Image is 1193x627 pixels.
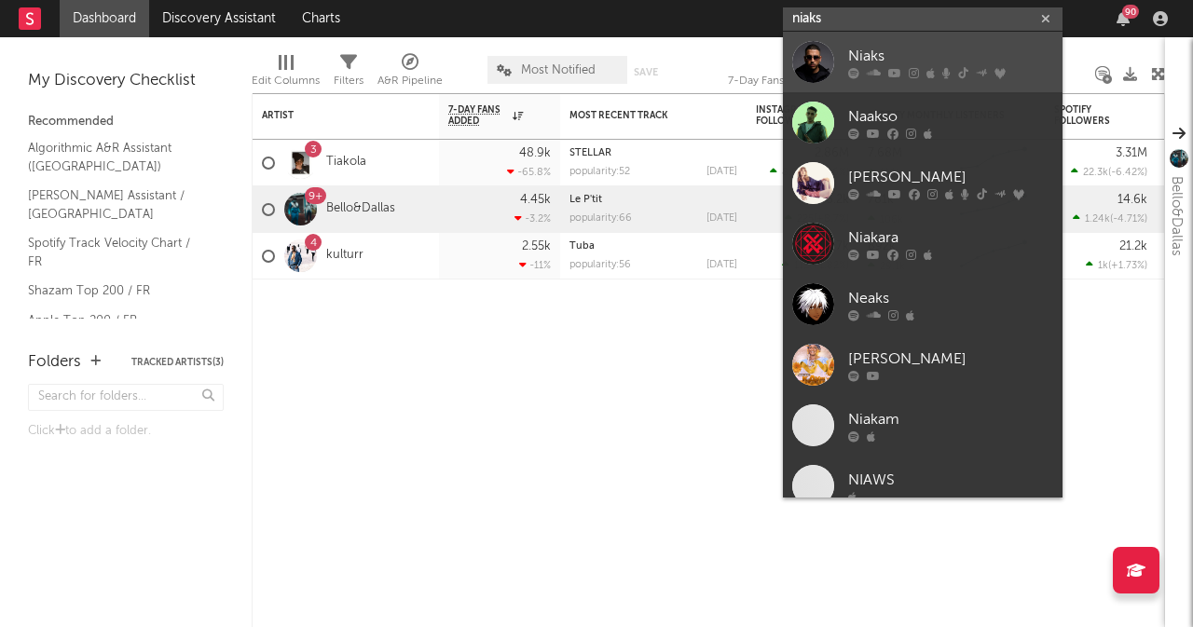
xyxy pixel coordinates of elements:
span: 8.09k [782,168,810,178]
div: Neaks [848,287,1053,309]
a: Bello&Dallas [326,201,395,217]
div: My Discovery Checklist [28,70,224,92]
a: Neaks [783,274,1063,334]
div: Niakam [848,408,1053,430]
div: 2.55k [522,240,551,252]
div: ( ) [770,166,849,178]
a: [PERSON_NAME] Assistant / [GEOGRAPHIC_DATA] [28,185,205,224]
div: 7-Day Fans Added (7-Day Fans Added) [728,70,868,92]
div: ( ) [1073,212,1147,225]
div: -65.8 % [507,166,551,178]
div: [PERSON_NAME] [848,166,1053,188]
a: kulturr [326,248,363,264]
div: A&R Pipeline [377,47,443,101]
div: [PERSON_NAME] [848,348,1053,370]
span: -6.42 % [1111,168,1145,178]
div: Edit Columns [252,70,320,92]
div: ( ) [782,259,849,271]
div: ( ) [1071,166,1147,178]
div: Recommended [28,111,224,133]
div: 21.2k [1119,240,1147,252]
span: 1.24k [1085,214,1110,225]
div: Naakso [848,105,1053,128]
div: -3.2 % [514,212,551,225]
div: 7-Day Fans Added (7-Day Fans Added) [728,47,868,101]
div: Niaks [848,45,1053,67]
input: Search for artists [783,7,1063,31]
div: Most Recent Track [569,110,709,121]
div: 4.45k [520,194,551,206]
a: [PERSON_NAME] [783,334,1063,395]
div: 14.6k [1118,194,1147,206]
span: 7-Day Fans Added [448,104,508,127]
a: Spotify Track Velocity Chart / FR [28,233,205,271]
a: Tiakola [326,155,366,170]
span: 22.3k [1083,168,1108,178]
a: STELLAR [569,148,611,158]
div: 48.9k [519,147,551,159]
span: 1k [1098,261,1108,271]
a: Niakara [783,213,1063,274]
div: NIAWS [848,469,1053,491]
input: Search for folders... [28,384,224,411]
button: Tracked Artists(3) [131,358,224,367]
div: -11 % [519,259,551,271]
div: Edit Columns [252,47,320,101]
a: Niakam [783,395,1063,456]
span: -4.71 % [1113,214,1145,225]
span: Most Notified [521,64,596,76]
div: Bello&Dallas [1165,176,1187,256]
div: Spotify Followers [1054,104,1119,127]
div: Artist [262,110,402,121]
div: Filters [334,70,363,92]
div: Filters [334,47,363,101]
a: [PERSON_NAME] [783,153,1063,213]
div: [DATE] [706,213,737,224]
div: Folders [28,351,81,374]
a: Tuba [569,241,595,252]
div: [DATE] [706,167,737,177]
span: +1.73 % [1111,261,1145,271]
a: Shazam Top 200 / FR [28,280,205,301]
div: Tuba [569,241,737,252]
div: ( ) [1086,259,1147,271]
button: 90 [1117,11,1130,26]
div: Niakara [848,226,1053,249]
a: Naakso [783,92,1063,153]
div: popularity: 66 [569,213,632,224]
div: [DATE] [706,260,737,270]
div: 3.31M [1116,147,1147,159]
div: STELLAR [569,148,737,158]
div: Le P'tit [569,195,737,205]
a: Le P'tit [569,195,602,205]
a: Niaks [783,32,1063,92]
div: 90 [1122,5,1139,19]
a: Apple Top 200 / FR [28,310,205,331]
div: popularity: 52 [569,167,630,177]
a: Algorithmic A&R Assistant ([GEOGRAPHIC_DATA]) [28,138,205,176]
div: popularity: 56 [569,260,631,270]
button: Save [634,67,658,77]
div: Click to add a folder. [28,420,224,443]
div: A&R Pipeline [377,70,443,92]
a: NIAWS [783,456,1063,516]
div: Instagram Followers [756,104,821,127]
